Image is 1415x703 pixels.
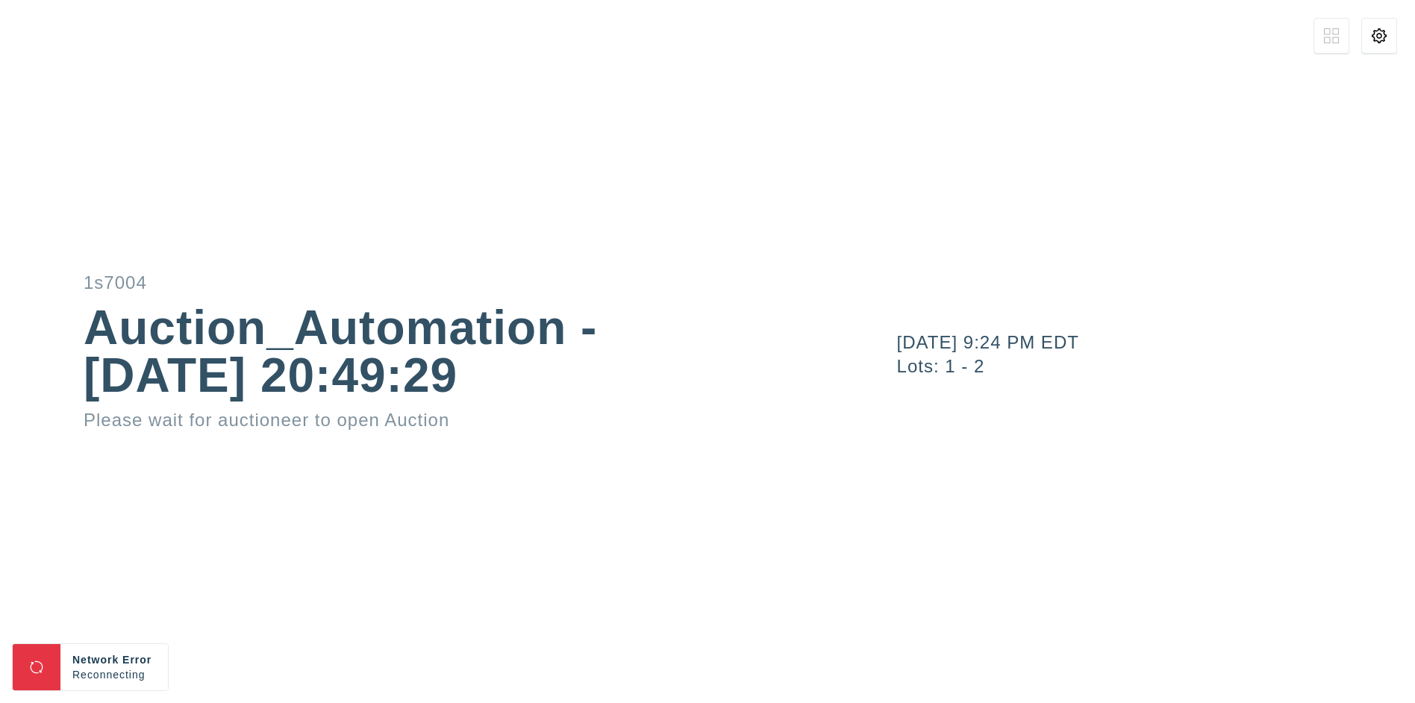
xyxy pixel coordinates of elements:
div: [DATE] 9:24 PM EDT [897,334,1415,351]
div: 1s7004 [84,274,766,292]
div: Auction_Automation - [DATE] 20:49:29 [84,304,766,399]
div: Network Error [72,652,156,667]
div: Please wait for auctioneer to open Auction [84,411,766,429]
div: Lots: 1 - 2 [897,357,1415,375]
div: Reconnecting [72,667,156,682]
